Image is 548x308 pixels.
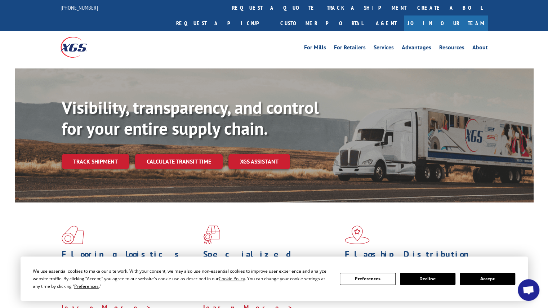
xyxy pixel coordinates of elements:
[304,45,326,53] a: For Mills
[62,154,129,169] a: Track shipment
[345,295,435,303] a: Learn More >
[203,226,220,244] img: xgs-icon-focused-on-flooring-red
[345,250,481,271] h1: Flagship Distribution Model
[439,45,464,53] a: Resources
[334,45,366,53] a: For Retailers
[62,226,84,244] img: xgs-icon-total-supply-chain-intelligence-red
[219,276,245,282] span: Cookie Policy
[374,45,394,53] a: Services
[400,273,455,285] button: Decline
[203,250,339,271] h1: Specialized Freight Experts
[135,154,223,169] a: Calculate transit time
[228,154,290,169] a: XGS ASSISTANT
[472,45,488,53] a: About
[340,273,395,285] button: Preferences
[61,4,98,11] a: [PHONE_NUMBER]
[62,96,319,139] b: Visibility, transparency, and control for your entire supply chain.
[402,45,431,53] a: Advantages
[460,273,515,285] button: Accept
[74,283,99,289] span: Preferences
[33,267,331,290] div: We use essential cookies to make our site work. With your consent, we may also use non-essential ...
[62,250,198,271] h1: Flooring Logistics Solutions
[171,15,275,31] a: Request a pickup
[404,15,488,31] a: Join Our Team
[518,279,539,301] div: Open chat
[345,226,370,244] img: xgs-icon-flagship-distribution-model-red
[21,256,528,301] div: Cookie Consent Prompt
[275,15,369,31] a: Customer Portal
[369,15,404,31] a: Agent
